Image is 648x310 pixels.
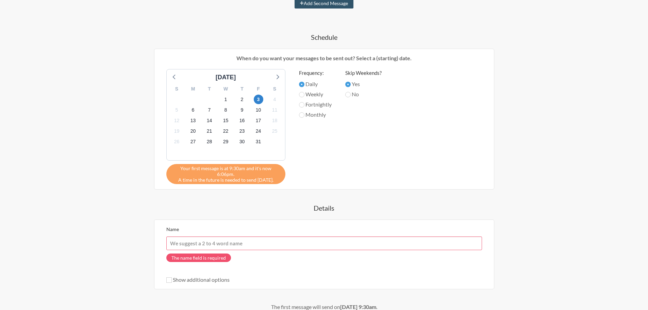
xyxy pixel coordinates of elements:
label: No [345,90,382,98]
p: When do you want your messages to be sent out? Select a (starting) date. [160,54,489,62]
label: Monthly [299,111,332,119]
input: Show additional options [166,277,172,283]
label: Yes [345,80,382,88]
span: Monday, November 3, 2025 [254,95,263,104]
input: No [345,92,351,97]
span: Sunday, November 16, 2025 [237,116,247,126]
span: Monday, December 1, 2025 [254,137,263,147]
span: Wednesday, November 26, 2025 [172,137,182,147]
span: Thursday, November 27, 2025 [188,137,198,147]
div: T [234,84,250,94]
span: Sunday, November 30, 2025 [237,137,247,147]
label: Frequency: [299,69,332,77]
span: Friday, November 7, 2025 [205,105,214,115]
label: Show additional options [166,276,230,283]
span: Sunday, November 2, 2025 [237,95,247,104]
label: Daily [299,80,332,88]
label: Name [166,226,179,232]
span: The name field is required [166,254,231,262]
span: Saturday, November 1, 2025 [221,95,231,104]
span: Saturday, November 8, 2025 [221,105,231,115]
span: Tuesday, November 18, 2025 [270,116,280,126]
span: Friday, November 28, 2025 [205,137,214,147]
div: W [218,84,234,94]
span: Saturday, November 29, 2025 [221,137,231,147]
span: Saturday, November 15, 2025 [221,116,231,126]
span: Monday, November 10, 2025 [254,105,263,115]
label: Skip Weekends? [345,69,382,77]
span: Sunday, November 23, 2025 [237,127,247,136]
span: Your first message is at 9:30am and it's now 6:06pm. [171,165,280,177]
span: Tuesday, November 11, 2025 [270,105,280,115]
span: Thursday, November 13, 2025 [188,116,198,126]
span: Wednesday, November 5, 2025 [172,105,182,115]
div: T [201,84,218,94]
input: Monthly [299,112,304,118]
span: Thursday, November 6, 2025 [188,105,198,115]
input: We suggest a 2 to 4 word name [166,236,482,250]
span: Friday, November 21, 2025 [205,127,214,136]
input: Fortnightly [299,102,304,108]
div: A time in the future is needed to send [DATE]. [166,164,285,184]
span: Monday, November 17, 2025 [254,116,263,126]
div: [DATE] [213,73,239,82]
div: S [169,84,185,94]
span: Monday, November 24, 2025 [254,127,263,136]
label: Fortnightly [299,100,332,109]
span: Tuesday, November 4, 2025 [270,95,280,104]
span: Saturday, November 22, 2025 [221,127,231,136]
div: S [267,84,283,94]
span: Wednesday, November 19, 2025 [172,127,182,136]
div: M [185,84,201,94]
span: Wednesday, November 12, 2025 [172,116,182,126]
input: Weekly [299,92,304,97]
strong: [DATE] 9:30am [340,304,376,310]
div: F [250,84,267,94]
h4: Schedule [127,32,521,42]
label: Weekly [299,90,332,98]
input: Daily [299,82,304,87]
span: Tuesday, November 25, 2025 [270,127,280,136]
h4: Details [127,203,521,213]
span: Sunday, November 9, 2025 [237,105,247,115]
span: Thursday, November 20, 2025 [188,127,198,136]
span: Friday, November 14, 2025 [205,116,214,126]
input: Yes [345,82,351,87]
